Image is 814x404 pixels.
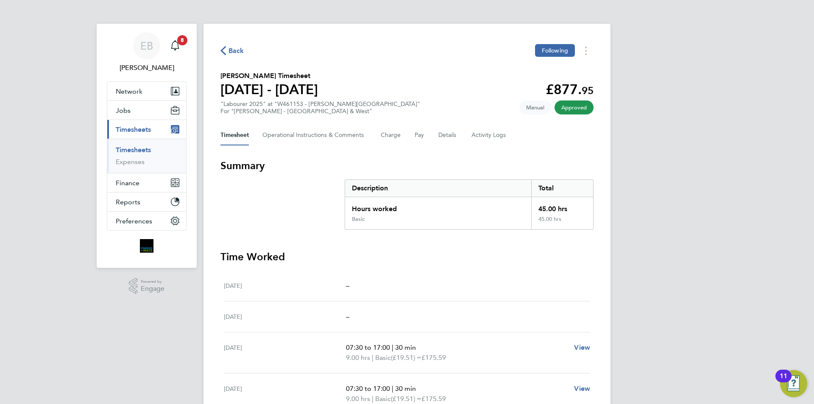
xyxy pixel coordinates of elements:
span: 95 [582,84,594,97]
span: This timesheet has been approved. [555,100,594,114]
span: Timesheets [116,125,151,134]
div: 45.00 hrs [531,197,593,216]
button: Timesheets Menu [578,44,594,57]
div: [DATE] [224,312,346,322]
span: This timesheet was manually created. [519,100,551,114]
div: Basic [352,216,365,223]
button: Charge [381,125,401,145]
button: Network [107,82,186,100]
span: 30 min [395,343,416,351]
button: Details [438,125,458,145]
button: Timesheet [220,125,249,145]
div: 11 [780,376,787,387]
button: Pay [415,125,425,145]
span: | [372,354,374,362]
span: View [574,343,590,351]
h3: Time Worked [220,250,594,264]
span: EB [140,40,153,51]
span: 9.00 hrs [346,395,370,403]
a: 8 [167,32,184,59]
span: Ellie Bowen [107,63,187,73]
span: £175.59 [421,395,446,403]
h3: Summary [220,159,594,173]
button: Jobs [107,101,186,120]
div: Summary [345,179,594,230]
span: – [346,281,349,290]
span: 8 [177,35,187,45]
span: Back [229,46,244,56]
div: 45.00 hrs [531,216,593,229]
nav: Main navigation [97,24,197,268]
h1: [DATE] - [DATE] [220,81,318,98]
div: Total [531,180,593,197]
div: [DATE] [224,343,346,363]
button: Timesheets [107,120,186,139]
div: For "[PERSON_NAME] - [GEOGRAPHIC_DATA] & West" [220,108,420,115]
span: | [372,395,374,403]
span: Reports [116,198,140,206]
span: (£19.51) = [391,354,421,362]
span: 07:30 to 17:00 [346,343,390,351]
button: Reports [107,192,186,211]
img: bromak-logo-retina.png [140,239,153,253]
span: Powered by [141,278,164,285]
a: Powered byEngage [129,278,165,294]
div: [DATE] [224,281,346,291]
a: Expenses [116,158,145,166]
a: Go to home page [107,239,187,253]
span: Network [116,87,142,95]
button: Operational Instructions & Comments [262,125,367,145]
a: View [574,343,590,353]
span: Basic [375,353,391,363]
div: Description [345,180,531,197]
span: 07:30 to 17:00 [346,384,390,393]
div: Timesheets [107,139,186,173]
span: Finance [116,179,139,187]
button: Preferences [107,212,186,230]
span: Jobs [116,106,131,114]
div: "Labourer 2025" at "W461153 - [PERSON_NAME][GEOGRAPHIC_DATA]" [220,100,420,115]
span: | [392,343,393,351]
span: Following [542,47,568,54]
app-decimal: £877. [546,81,594,98]
div: [DATE] [224,384,346,404]
a: Timesheets [116,146,151,154]
button: Activity Logs [471,125,507,145]
span: – [346,312,349,320]
button: Finance [107,173,186,192]
a: EB[PERSON_NAME] [107,32,187,73]
h2: [PERSON_NAME] Timesheet [220,71,318,81]
div: Hours worked [345,197,531,216]
span: 9.00 hrs [346,354,370,362]
span: £175.59 [421,354,446,362]
button: Open Resource Center, 11 new notifications [780,370,807,397]
span: 30 min [395,384,416,393]
a: View [574,384,590,394]
span: | [392,384,393,393]
span: View [574,384,590,393]
span: (£19.51) = [391,395,421,403]
span: Engage [141,285,164,293]
span: Preferences [116,217,152,225]
button: Following [535,44,575,57]
button: Back [220,45,244,56]
span: Basic [375,394,391,404]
